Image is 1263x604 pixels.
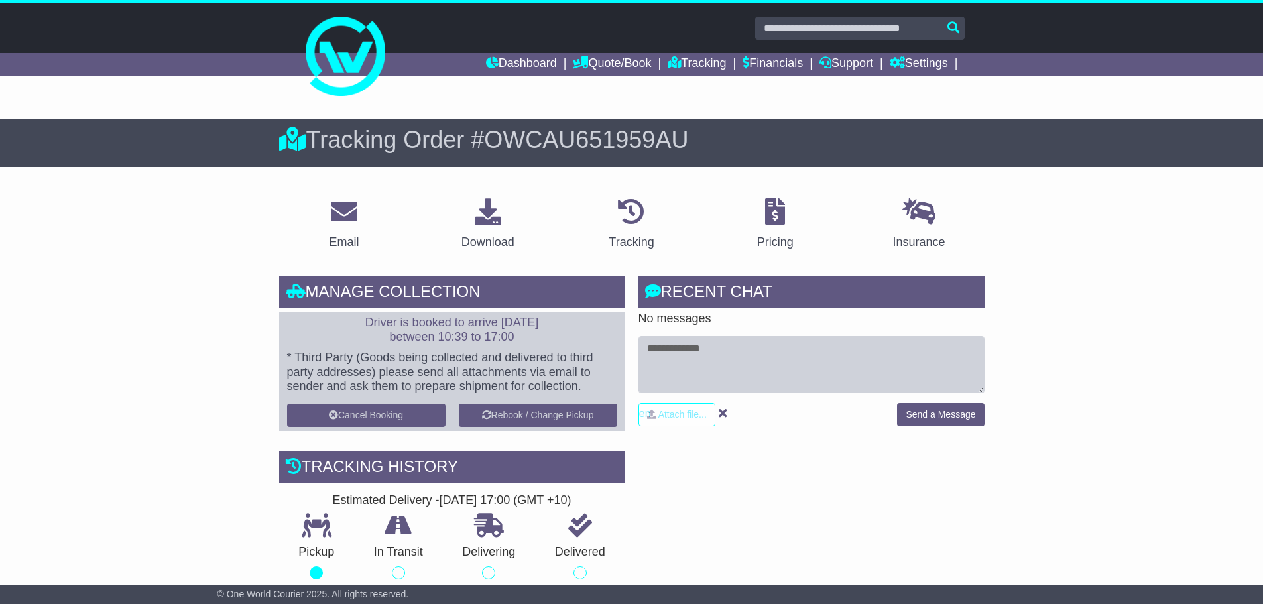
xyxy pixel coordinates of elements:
[279,545,355,560] p: Pickup
[287,351,617,394] p: * Third Party (Goods being collected and delivered to third party addresses) please send all atta...
[749,194,802,256] a: Pricing
[279,125,985,154] div: Tracking Order #
[320,194,367,256] a: Email
[757,233,794,251] div: Pricing
[884,194,954,256] a: Insurance
[819,53,873,76] a: Support
[638,276,985,312] div: RECENT CHAT
[453,194,523,256] a: Download
[893,233,945,251] div: Insurance
[287,316,617,344] p: Driver is booked to arrive [DATE] between 10:39 to 17:00
[279,276,625,312] div: Manage collection
[890,53,948,76] a: Settings
[279,451,625,487] div: Tracking history
[279,493,625,508] div: Estimated Delivery -
[486,53,557,76] a: Dashboard
[217,589,409,599] span: © One World Courier 2025. All rights reserved.
[743,53,803,76] a: Financials
[573,53,651,76] a: Quote/Book
[354,545,443,560] p: In Transit
[443,545,536,560] p: Delivering
[287,404,446,427] button: Cancel Booking
[609,233,654,251] div: Tracking
[459,404,617,427] button: Rebook / Change Pickup
[600,194,662,256] a: Tracking
[535,545,625,560] p: Delivered
[668,53,726,76] a: Tracking
[897,403,984,426] button: Send a Message
[329,233,359,251] div: Email
[461,233,514,251] div: Download
[484,126,688,153] span: OWCAU651959AU
[440,493,571,508] div: [DATE] 17:00 (GMT +10)
[638,312,985,326] p: No messages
